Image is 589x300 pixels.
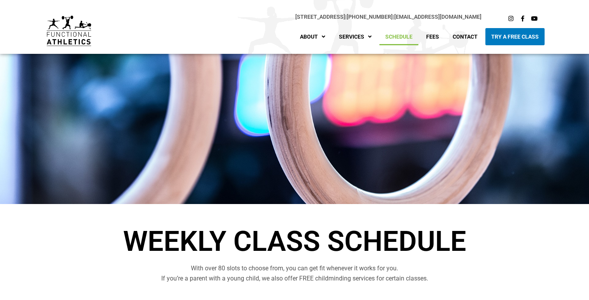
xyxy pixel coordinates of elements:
[295,14,347,20] span: |
[347,14,393,20] a: [PHONE_NUMBER]
[76,263,513,284] p: With over 80 slots to choose from, you can get fit whenever it works for you. If you’re a parent ...
[47,16,91,46] img: default-logo
[107,12,481,21] p: |
[295,14,345,20] a: [STREET_ADDRESS]
[420,28,445,45] a: Fees
[394,14,481,20] a: [EMAIL_ADDRESS][DOMAIN_NAME]
[76,227,513,256] h1: Weekly Class Schedule
[333,28,377,45] a: Services
[447,28,483,45] a: Contact
[379,28,418,45] a: Schedule
[485,28,545,45] a: Try A Free Class
[294,28,331,45] a: About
